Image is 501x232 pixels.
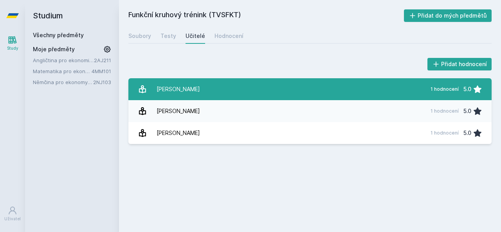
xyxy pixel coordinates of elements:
div: Testy [160,32,176,40]
a: Angličtina pro ekonomická studia 1 (B2/C1) [33,56,94,64]
a: Němčina pro ekonomy - mírně pokročilá úroveň 1 (A2) [33,78,93,86]
div: Hodnocení [214,32,243,40]
div: Soubory [128,32,151,40]
a: Všechny předměty [33,32,84,38]
div: 1 hodnocení [431,108,459,114]
a: Učitelé [186,28,205,44]
a: Hodnocení [214,28,243,44]
a: 2NJ103 [93,79,111,85]
a: [PERSON_NAME] 1 hodnocení 5.0 [128,122,492,144]
div: 1 hodnocení [431,86,459,92]
a: 4MM101 [92,68,111,74]
div: 5.0 [463,103,471,119]
div: Učitelé [186,32,205,40]
a: Uživatel [2,202,23,226]
div: 5.0 [463,81,471,97]
div: Study [7,45,18,51]
a: Study [2,31,23,55]
a: 2AJ211 [94,57,111,63]
div: [PERSON_NAME] [157,81,200,97]
div: 1 hodnocení [431,130,459,136]
div: Uživatel [4,216,21,222]
a: Soubory [128,28,151,44]
a: Testy [160,28,176,44]
button: Přidat do mých předmětů [404,9,492,22]
span: Moje předměty [33,45,75,53]
button: Přidat hodnocení [427,58,492,70]
a: [PERSON_NAME] 1 hodnocení 5.0 [128,100,492,122]
div: 5.0 [463,125,471,141]
div: [PERSON_NAME] [157,125,200,141]
a: Matematika pro ekonomy [33,67,92,75]
div: [PERSON_NAME] [157,103,200,119]
h2: Funkční kruhový trénink (TVSFKT) [128,9,404,22]
a: [PERSON_NAME] 1 hodnocení 5.0 [128,78,492,100]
